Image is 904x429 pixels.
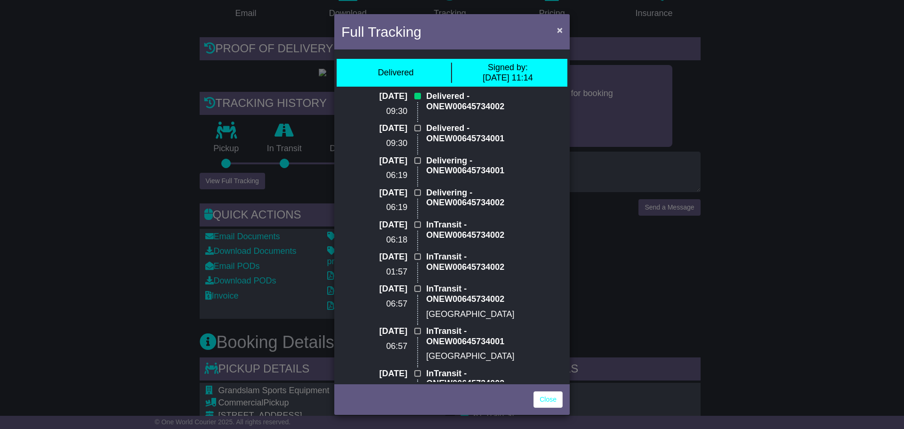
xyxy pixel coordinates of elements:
p: [DATE] [365,252,408,262]
span: Signed by: [488,63,528,72]
p: 06:57 [365,299,408,309]
p: 06:18 [365,235,408,245]
h4: Full Tracking [341,21,421,42]
p: Delivered - ONEW00645734002 [426,91,539,112]
div: Delivered [378,68,413,78]
p: Delivering - ONEW00645734001 [426,156,539,176]
p: [DATE] [365,156,408,166]
p: [DATE] [365,284,408,294]
p: [GEOGRAPHIC_DATA] [426,351,539,362]
p: 09:30 [365,106,408,117]
p: InTransit - ONEW00645734001 [426,326,539,347]
span: × [557,24,563,35]
p: Delivering - ONEW00645734002 [426,188,539,208]
p: [DATE] [365,220,408,230]
p: 06:19 [365,202,408,213]
p: [DATE] [365,188,408,198]
p: [DATE] [365,326,408,337]
p: 09:30 [365,138,408,149]
a: Close [533,391,563,408]
p: Delivered - ONEW00645734001 [426,123,539,144]
p: 06:57 [365,341,408,352]
p: 01:57 [365,267,408,277]
p: [GEOGRAPHIC_DATA] [426,309,539,320]
div: [DATE] 11:14 [483,63,533,83]
button: Close [552,20,567,40]
p: InTransit - ONEW00645734002 [426,369,539,389]
p: InTransit - ONEW00645734002 [426,252,539,272]
p: [DATE] [365,369,408,379]
p: [DATE] [365,123,408,134]
p: InTransit - ONEW00645734002 [426,284,539,304]
p: 06:19 [365,170,408,181]
p: InTransit - ONEW00645734002 [426,220,539,240]
p: [DATE] [365,91,408,102]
